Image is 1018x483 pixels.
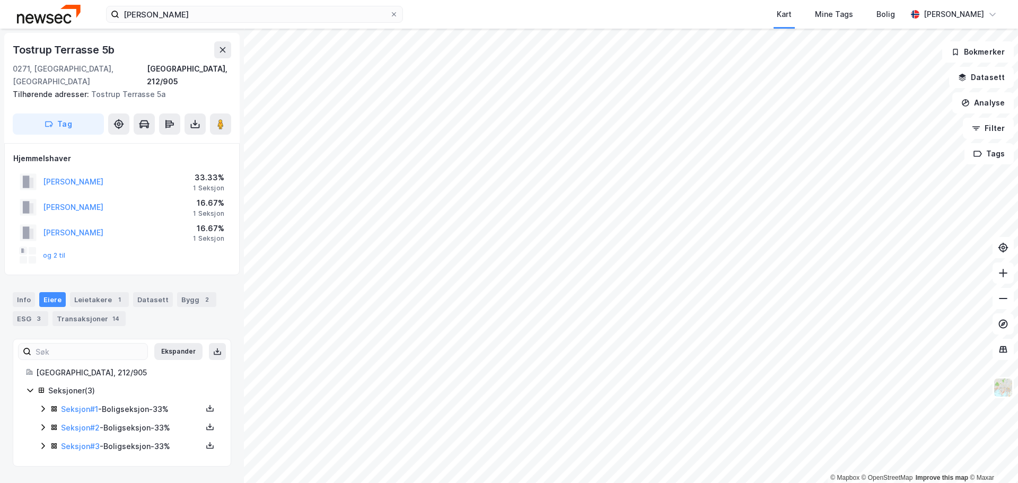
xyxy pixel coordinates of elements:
div: Info [13,292,35,307]
div: 14 [110,313,121,324]
div: Eiere [39,292,66,307]
a: Seksjon#2 [61,423,100,432]
div: Tostrup Terrasse 5a [13,88,223,101]
div: - Boligseksjon - 33% [61,403,202,416]
a: Seksjon#1 [61,405,98,414]
button: Filter [963,118,1014,139]
button: Ekspander [154,343,203,360]
a: Seksjon#3 [61,442,100,451]
div: Datasett [133,292,173,307]
div: 1 Seksjon [193,184,224,192]
button: Tags [964,143,1014,164]
button: Datasett [949,67,1014,88]
input: Søk [31,344,147,359]
button: Analyse [952,92,1014,113]
div: Hjemmelshaver [13,152,231,165]
input: Søk på adresse, matrikkel, gårdeiere, leietakere eller personer [119,6,390,22]
div: 1 Seksjon [193,209,224,218]
div: 33.33% [193,171,224,184]
div: 16.67% [193,197,224,209]
div: Seksjoner ( 3 ) [48,384,218,397]
div: 1 [114,294,125,305]
img: newsec-logo.f6e21ccffca1b3a03d2d.png [17,5,81,23]
div: Tostrup Terrasse 5b [13,41,117,58]
div: 1 Seksjon [193,234,224,243]
div: Bygg [177,292,216,307]
div: Kart [777,8,792,21]
div: [GEOGRAPHIC_DATA], 212/905 [147,63,231,88]
img: Z [993,377,1013,398]
a: Mapbox [830,474,859,481]
div: Leietakere [70,292,129,307]
button: Tag [13,113,104,135]
button: Bokmerker [942,41,1014,63]
div: Transaksjoner [52,311,126,326]
div: 2 [201,294,212,305]
div: 16.67% [193,222,224,235]
div: ESG [13,311,48,326]
div: - Boligseksjon - 33% [61,421,202,434]
div: Mine Tags [815,8,853,21]
div: 0271, [GEOGRAPHIC_DATA], [GEOGRAPHIC_DATA] [13,63,147,88]
a: Improve this map [916,474,968,481]
div: 3 [33,313,44,324]
div: [GEOGRAPHIC_DATA], 212/905 [36,366,218,379]
div: - Boligseksjon - 33% [61,440,202,453]
iframe: Chat Widget [965,432,1018,483]
a: OpenStreetMap [862,474,913,481]
div: [PERSON_NAME] [924,8,984,21]
div: Bolig [876,8,895,21]
span: Tilhørende adresser: [13,90,91,99]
